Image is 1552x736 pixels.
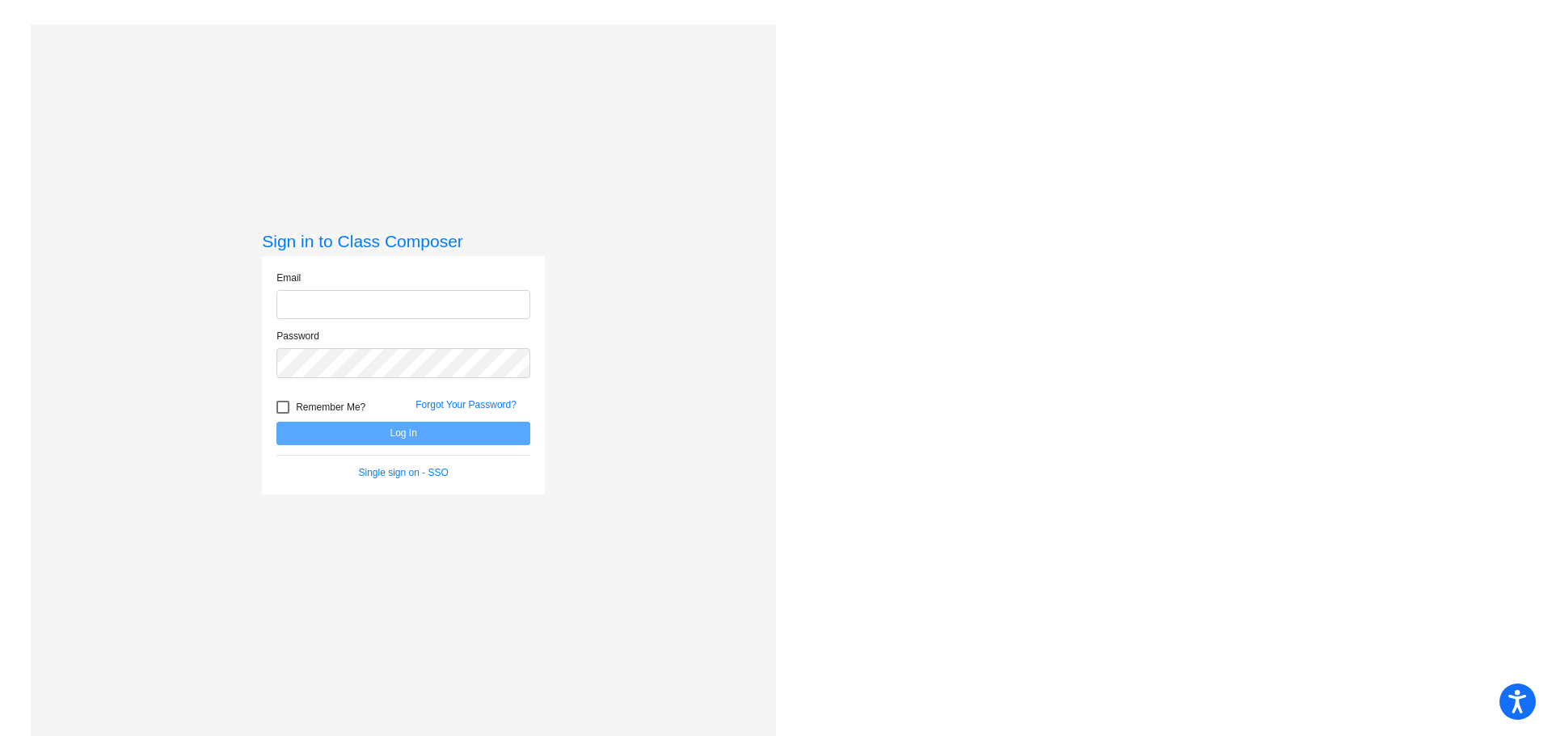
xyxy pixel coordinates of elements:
[262,231,545,251] h3: Sign in to Class Composer
[276,271,301,285] label: Email
[296,397,365,417] span: Remember Me?
[415,399,517,410] a: Forgot Your Password?
[276,329,319,343] label: Password
[359,467,449,478] a: Single sign on - SSO
[276,422,530,445] button: Log In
